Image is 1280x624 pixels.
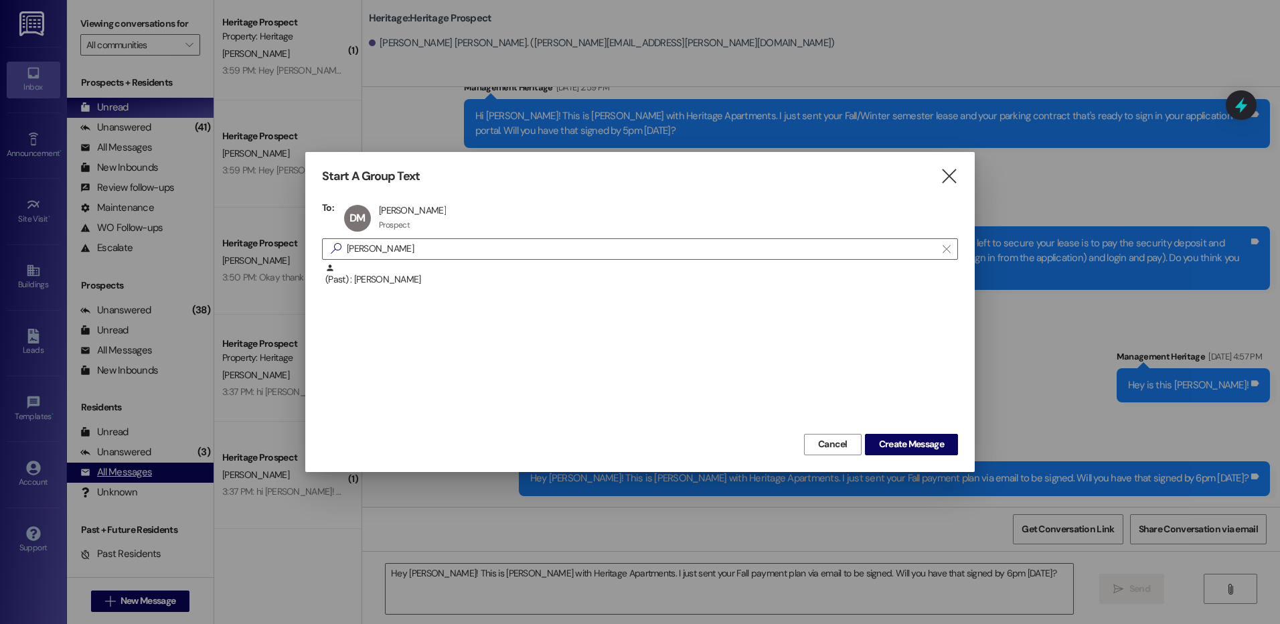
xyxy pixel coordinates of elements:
input: Search for any contact or apartment [347,240,936,258]
button: Clear text [936,239,957,259]
span: Cancel [818,437,848,451]
i:  [940,169,958,183]
h3: Start A Group Text [322,169,420,184]
div: (Past) : [PERSON_NAME] [325,263,958,287]
button: Create Message [865,434,958,455]
i:  [943,244,950,254]
button: Cancel [804,434,862,455]
span: Create Message [879,437,944,451]
i:  [325,242,347,256]
span: DM [349,211,365,225]
div: Prospect [379,220,410,230]
div: (Past) : [PERSON_NAME] [322,263,958,297]
h3: To: [322,202,334,214]
div: [PERSON_NAME] [379,204,446,216]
